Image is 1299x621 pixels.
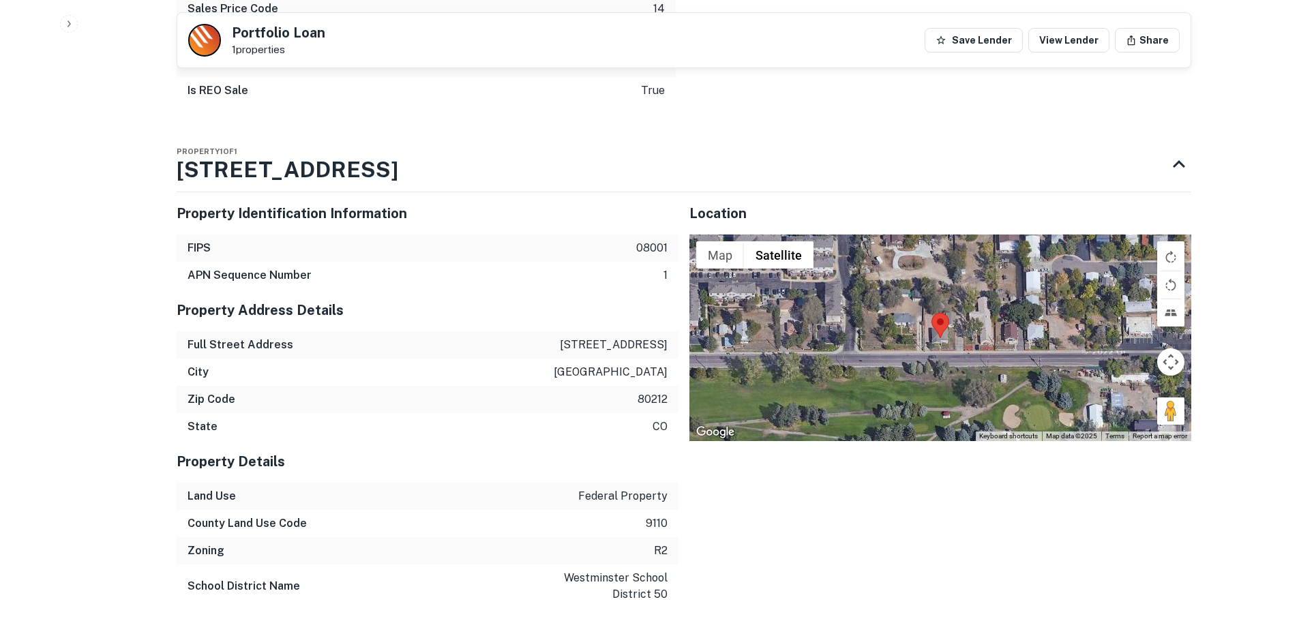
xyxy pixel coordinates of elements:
[188,240,211,256] h6: FIPS
[545,570,668,603] p: westminster school district 50
[188,419,218,435] h6: State
[554,364,668,380] p: [GEOGRAPHIC_DATA]
[646,515,668,532] p: 9110
[560,337,668,353] p: [STREET_ADDRESS]
[1105,432,1124,440] a: Terms (opens in new tab)
[636,240,668,256] p: 08001
[1133,432,1187,440] a: Report a map error
[232,26,325,40] h5: Portfolio Loan
[188,337,293,353] h6: Full Street Address
[1157,241,1184,269] button: Toggle fullscreen view
[188,364,209,380] h6: City
[1115,28,1180,52] button: Share
[1028,28,1109,52] a: View Lender
[979,431,1038,441] button: Keyboard shortcuts
[177,451,678,472] h5: Property Details
[1157,299,1184,327] button: Tilt map
[177,147,237,155] span: Property 1 of 1
[1231,512,1299,577] iframe: Chat Widget
[1157,243,1184,271] button: Rotate map clockwise
[641,82,665,99] p: true
[177,153,398,186] h3: [STREET_ADDRESS]
[232,44,325,56] p: 1 properties
[188,578,300,594] h6: School District Name
[654,543,668,559] p: r2
[653,1,665,17] p: 14
[693,423,738,441] img: Google
[653,419,668,435] p: co
[188,488,236,504] h6: Land Use
[663,267,668,284] p: 1
[578,488,668,504] p: federal property
[696,241,744,269] button: Show street map
[1157,397,1184,425] button: Drag Pegman onto the map to open Street View
[177,203,678,224] h5: Property Identification Information
[188,391,235,408] h6: Zip Code
[188,267,312,284] h6: APN Sequence Number
[925,28,1023,52] button: Save Lender
[188,515,307,532] h6: County Land Use Code
[1157,271,1184,299] button: Rotate map counterclockwise
[744,241,813,269] button: Show satellite imagery
[1157,348,1184,376] button: Map camera controls
[177,300,678,320] h5: Property Address Details
[188,82,248,99] h6: Is REO Sale
[1046,432,1097,440] span: Map data ©2025
[177,137,1191,192] div: Property1of1[STREET_ADDRESS]
[693,423,738,441] a: Open this area in Google Maps (opens a new window)
[638,391,668,408] p: 80212
[188,1,278,17] h6: Sales Price Code
[188,543,224,559] h6: Zoning
[689,203,1191,224] h5: Location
